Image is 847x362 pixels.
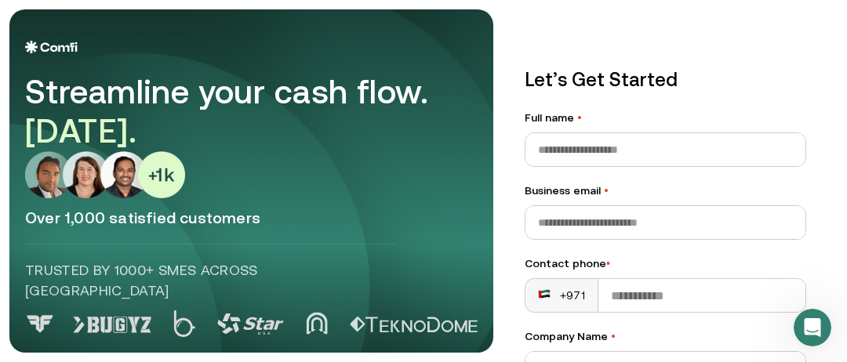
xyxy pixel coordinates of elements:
[538,288,585,303] div: +971
[525,66,806,94] p: Let’s Get Started
[25,72,464,151] div: Streamline your cash flow.
[25,112,136,150] span: [DATE].
[25,315,55,333] img: Logo 0
[525,183,806,199] label: Business email
[525,255,806,272] div: Contact phone
[350,317,478,332] img: Logo 5
[604,184,609,197] span: •
[25,41,78,53] img: Logo
[525,110,806,126] label: Full name
[306,312,328,335] img: Logo 4
[611,330,616,342] span: •
[25,260,396,301] p: Trusted by 1000+ SMEs across [GEOGRAPHIC_DATA]
[577,111,582,124] span: •
[73,317,151,332] img: Logo 1
[794,309,831,346] iframe: Intercom live chat
[25,208,478,228] p: Over 1,000 satisfied customers
[606,257,610,270] span: •
[173,310,195,337] img: Logo 2
[217,313,284,335] img: Logo 3
[525,328,806,345] label: Company Name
